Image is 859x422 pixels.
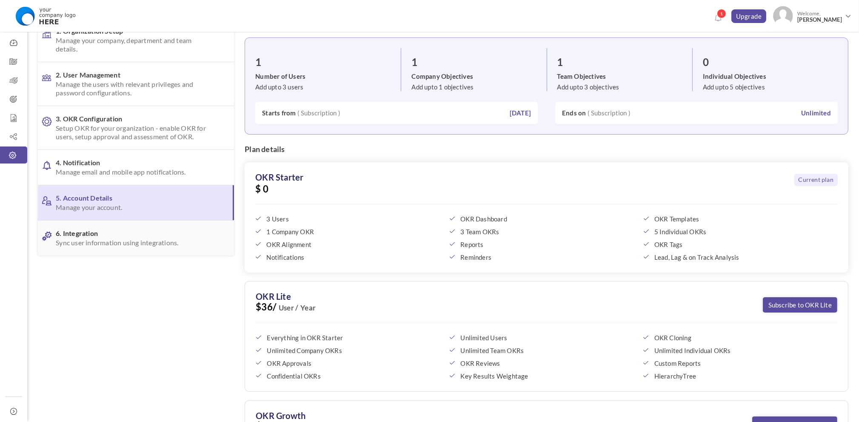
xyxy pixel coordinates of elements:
[297,109,340,117] span: ( Subscription )
[10,6,81,27] img: Logo
[56,36,211,53] span: Manage your company, department and team details.
[801,109,831,117] label: Unlimited
[654,215,821,223] span: OKR Templates
[461,334,627,342] span: Unlimited Users
[654,241,821,248] span: OKR Tags
[703,57,838,68] h3: 0
[770,3,855,27] a: Photo Welcome,[PERSON_NAME]
[298,304,316,312] b: Year
[797,17,842,23] span: [PERSON_NAME]
[461,347,627,354] span: Unlimited Team OKRs
[793,6,844,27] span: Welcome,
[266,253,433,261] span: Notifications
[654,253,821,261] span: Lead, Lag & on Track Analysis
[267,347,433,354] span: Unlimited Company OKRs
[56,229,211,247] span: 6. Integration
[703,72,838,80] label: Individual Objectives
[255,185,838,204] span: $ 0
[266,215,433,223] span: 3 Users
[460,215,627,223] span: OKR Dashboard
[510,109,531,117] label: [DATE]
[56,80,211,97] span: Manage the users with relevant privileges and password configurations.
[773,6,793,26] img: Photo
[411,83,474,91] span: Add upto 1 objectives
[255,83,303,91] span: Add upto 3 users
[256,292,291,301] label: OKR Lite
[461,372,627,380] span: Key Results Weightage
[461,359,627,367] span: OKR Reviews
[711,11,725,25] a: Notifications
[717,9,726,18] span: 1
[245,145,848,154] h4: Plan details
[267,334,433,342] span: Everything in OKR Starter
[56,168,211,176] span: Manage email and mobile app notifications.
[267,372,433,380] span: Confidential OKRs
[654,359,821,367] span: Custom Reports
[277,304,298,312] b: User /
[56,194,211,212] span: 5. Account Details
[557,57,692,68] h3: 1
[256,303,837,323] span: $36/
[654,347,821,354] span: Unlimited Individual OKRs
[460,228,627,235] span: 3 Team OKRs
[557,83,619,91] span: Add upto 3 objectives
[763,297,837,313] a: Subscribe to OKR Lite
[588,109,631,117] span: ( Subscription )
[255,57,401,68] h3: 1
[38,221,234,255] a: 6. IntegrationSync user information using integrations.
[266,228,433,235] span: 1 Company OKR
[56,124,211,141] span: Setup OKR for your organization - enable OKR for users, setup approval and assessment of OKR.
[411,57,546,68] h3: 1
[557,72,692,80] label: Team Objectives
[56,115,211,141] span: 3. OKR Configuration
[267,359,433,367] span: OKR Approvals
[56,238,211,247] span: Sync user information using integrations.
[654,372,821,380] span: HierarchyTree
[56,158,211,176] span: 4. Notification
[411,72,546,80] label: Company Objectives
[255,173,303,181] label: OKR Starter
[654,228,821,235] span: 5 Individual OKRs
[56,203,211,212] span: Manage your account.
[654,334,821,342] span: OKR Cloning
[262,109,296,117] b: Starts from
[731,9,767,23] a: Upgrade
[256,411,305,420] label: OKR Growth
[460,253,627,261] span: Reminders
[460,241,627,248] span: Reports
[266,241,433,248] span: OKR Alignment
[56,27,211,53] span: 1. Organization Setup
[56,71,211,97] span: 2. User Management
[703,83,765,91] span: Add upto 5 objectives
[255,72,401,80] label: Number of Users
[562,109,586,117] b: Ends on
